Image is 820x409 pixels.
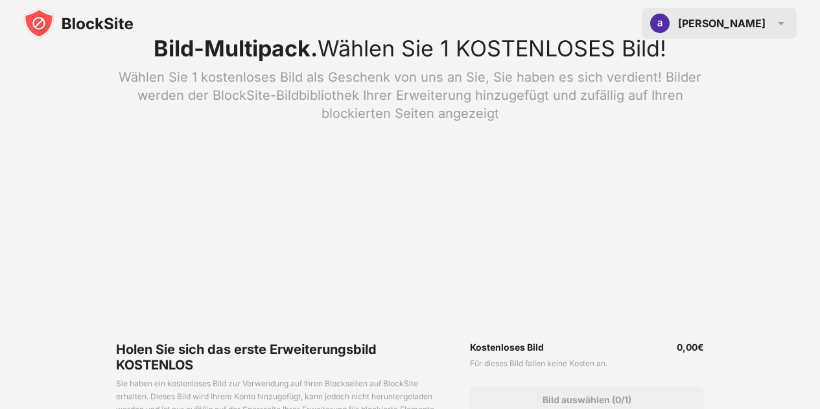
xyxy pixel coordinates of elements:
[470,342,544,353] font: Kostenloses Bild
[318,35,666,62] font: Wählen Sie 1 KOSTENLOSES Bild!
[119,69,701,121] font: Wählen Sie 1 kostenloses Bild als Geschenk von uns an Sie, Sie haben es sich verdient! Bilder wer...
[543,394,631,405] font: Bild auswählen (0/1)
[678,17,766,30] font: [PERSON_NAME]
[677,342,697,353] font: 0,00
[116,342,377,373] font: Holen Sie sich das erste Erweiterungsbild KOSTENLOS
[697,342,704,353] font: €
[470,358,607,368] font: Für dieses Bild fallen keine Kosten an.
[23,8,134,39] img: blocksite-icon-black.svg
[650,13,670,34] img: ACg8ocKp9tgSzaDxuNyqe55fAcxoOZbgVsLPFNDCqijp22sj61okag=s96-c
[154,35,318,62] font: Bild-Multipack.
